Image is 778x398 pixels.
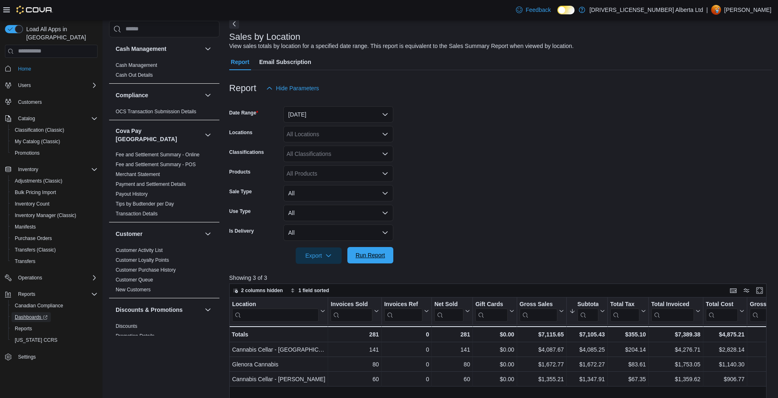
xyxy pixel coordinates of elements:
[331,359,379,369] div: 80
[116,72,153,78] a: Cash Out Details
[109,106,219,119] div: Compliance
[116,44,201,53] button: Cash Management
[15,212,76,219] span: Inventory Manager (Classic)
[2,80,101,91] button: Users
[11,210,98,220] span: Inventory Manager (Classic)
[116,126,201,143] h3: Cova Pay [GEOGRAPHIC_DATA]
[15,80,34,90] button: Users
[116,71,153,78] span: Cash Out Details
[728,286,738,295] button: Keyboard shortcuts
[283,106,393,123] button: [DATE]
[520,300,557,321] div: Gross Sales
[706,329,744,339] div: $4,875.21
[11,188,98,197] span: Bulk Pricing Import
[15,337,57,343] span: [US_STATE] CCRS
[520,329,564,339] div: $7,115.65
[475,329,514,339] div: $0.00
[287,286,333,295] button: 1 field sorted
[11,148,43,158] a: Promotions
[475,300,508,308] div: Gift Cards
[434,345,470,355] div: 141
[15,80,98,90] span: Users
[18,274,42,281] span: Operations
[116,332,155,339] span: Promotion Details
[116,108,196,114] a: OCS Transaction Submission Details
[384,329,429,339] div: 0
[15,352,39,362] a: Settings
[116,256,169,263] span: Customer Loyalty Points
[109,321,219,354] div: Discounts & Promotions
[651,300,694,308] div: Total Invoiced
[577,300,598,321] div: Subtotal
[116,286,151,292] a: New Customers
[11,210,80,220] a: Inventory Manager (Classic)
[116,210,157,216] a: Transaction Details
[18,82,31,89] span: Users
[15,127,64,133] span: Classification (Classic)
[2,113,101,124] button: Catalog
[116,305,201,313] button: Discounts & Promotions
[434,300,463,321] div: Net Sold
[384,359,429,369] div: 0
[116,323,137,329] span: Discounts
[434,300,463,308] div: Net Sold
[116,62,157,68] span: Cash Management
[230,286,286,295] button: 2 columns hidden
[11,312,51,322] a: Dashboards
[8,244,101,256] button: Transfers (Classic)
[116,161,196,167] a: Fee and Settlement Summary - POS
[116,151,200,158] span: Fee and Settlement Summary - Online
[203,43,213,53] button: Cash Management
[229,188,252,195] label: Sale Type
[520,359,564,369] div: $1,672.77
[475,300,508,321] div: Gift Card Sales
[724,5,771,15] p: [PERSON_NAME]
[18,115,35,122] span: Catalog
[2,272,101,284] button: Operations
[434,329,470,339] div: 281
[8,233,101,244] button: Purchase Orders
[331,345,379,355] div: 141
[15,64,34,74] a: Home
[711,5,721,15] div: Chris Zimmerman
[520,345,564,355] div: $4,087.67
[11,256,39,266] a: Transfers
[706,359,744,369] div: $1,140.30
[18,291,35,297] span: Reports
[283,224,393,241] button: All
[11,324,35,334] a: Reports
[384,300,429,321] button: Invoices Ref
[382,170,388,177] button: Open list of options
[11,245,98,255] span: Transfers (Classic)
[11,125,68,135] a: Classification (Classic)
[384,300,422,308] div: Invoices Ref
[11,199,53,209] a: Inventory Count
[11,137,98,146] span: My Catalog (Classic)
[229,149,264,156] label: Classifications
[384,345,429,355] div: 0
[11,233,55,243] a: Purchase Orders
[8,210,101,221] button: Inventory Manager (Classic)
[18,354,36,360] span: Settings
[11,199,98,209] span: Inventory Count
[331,374,379,384] div: 60
[356,251,385,259] span: Run Report
[520,300,564,321] button: Gross Sales
[15,273,98,283] span: Operations
[2,63,101,75] button: Home
[296,247,342,264] button: Export
[231,54,249,70] span: Report
[232,300,325,321] button: Location
[299,287,329,294] span: 1 field sorted
[15,97,98,107] span: Customers
[11,301,98,311] span: Canadian Compliance
[15,165,98,174] span: Inventory
[116,91,201,99] button: Compliance
[382,131,388,137] button: Open list of options
[116,190,148,197] span: Payout History
[11,222,39,232] a: Manifests
[706,300,738,321] div: Total Cost
[475,359,514,369] div: $0.00
[651,300,700,321] button: Total Invoiced
[232,374,325,384] div: Cannabis Cellar - [PERSON_NAME]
